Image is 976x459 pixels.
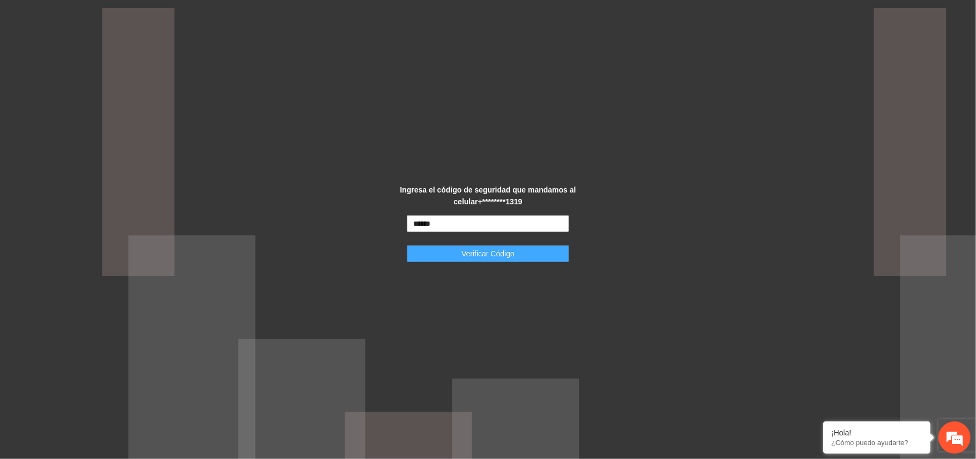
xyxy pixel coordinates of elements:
div: Chatee con nosotros ahora [56,55,180,69]
div: Minimizar ventana de chat en vivo [176,5,202,31]
strong: Ingresa el código de seguridad que mandamos al celular +********1319 [400,186,576,206]
div: ¡Hola! [831,428,922,437]
button: Verificar Código [407,245,570,262]
span: Estamos en línea. [62,143,148,251]
span: Verificar Código [461,248,515,260]
p: ¿Cómo puedo ayudarte? [831,439,922,447]
textarea: Escriba su mensaje y pulse “Intro” [5,293,204,330]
